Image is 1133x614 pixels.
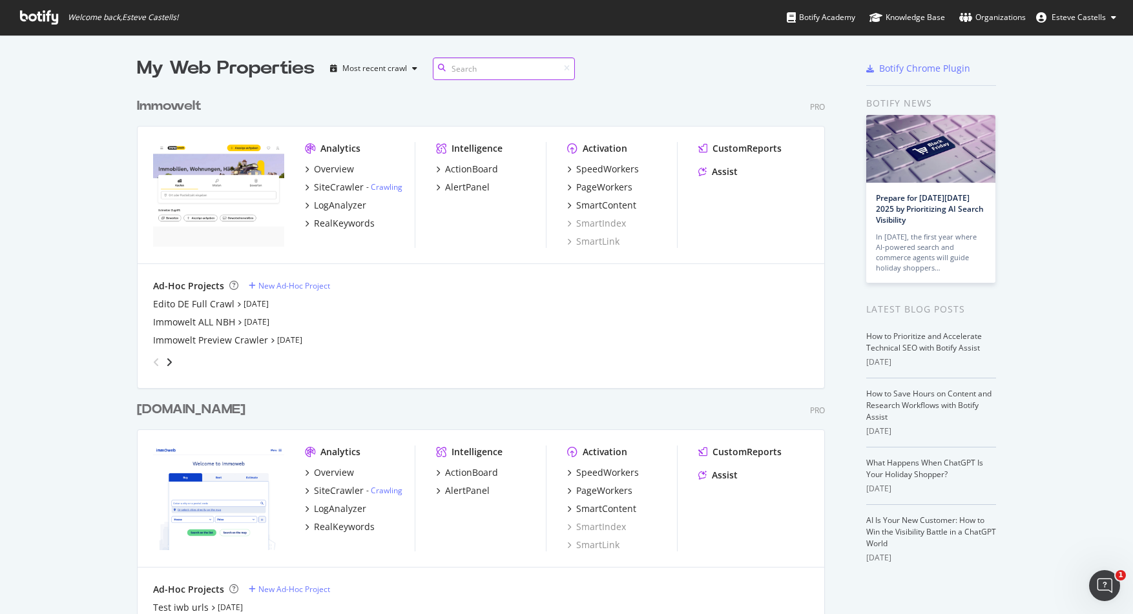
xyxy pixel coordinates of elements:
a: How to Prioritize and Accelerate Technical SEO with Botify Assist [866,331,982,353]
a: LogAnalyzer [305,502,366,515]
div: Overview [314,163,354,176]
span: Esteve Castells [1052,12,1106,23]
div: angle-right [165,356,174,369]
div: CustomReports [712,142,782,155]
div: AlertPanel [445,181,490,194]
div: In [DATE], the first year where AI-powered search and commerce agents will guide holiday shoppers… [876,232,986,273]
a: SpeedWorkers [567,163,639,176]
div: SiteCrawler [314,484,364,497]
div: Intelligence [452,142,503,155]
div: LogAnalyzer [314,199,366,212]
div: RealKeywords [314,520,375,533]
div: SmartContent [576,199,636,212]
a: Overview [305,163,354,176]
div: Immowelt [137,97,202,116]
a: ActionBoard [436,163,498,176]
a: AlertPanel [436,484,490,497]
div: ActionBoard [445,163,498,176]
div: Intelligence [452,445,503,458]
button: Esteve Castells [1026,7,1127,28]
div: [DATE] [866,483,996,495]
a: SmartLink [567,235,619,248]
div: Ad-Hoc Projects [153,280,224,292]
div: New Ad-Hoc Project [258,584,330,595]
div: Pro [810,405,825,416]
div: RealKeywords [314,217,375,230]
div: Assist [712,165,738,178]
a: CustomReports [698,142,782,155]
div: SmartContent [576,502,636,515]
div: SiteCrawler [314,181,364,194]
a: [DATE] [218,602,243,613]
div: [DATE] [866,356,996,368]
a: Edito DE Full Crawl [153,298,234,311]
a: [DOMAIN_NAME] [137,400,251,419]
div: Organizations [959,11,1026,24]
a: SmartIndex [567,217,626,230]
a: ActionBoard [436,466,498,479]
div: Overview [314,466,354,479]
div: PageWorkers [576,484,632,497]
img: immowelt.de [153,142,284,247]
a: CustomReports [698,445,782,458]
a: Botify Chrome Plugin [866,62,970,75]
a: SmartContent [567,502,636,515]
a: RealKeywords [305,520,375,533]
a: AlertPanel [436,181,490,194]
div: AlertPanel [445,484,490,497]
div: - [366,485,402,496]
a: New Ad-Hoc Project [249,584,330,595]
div: Most recent crawl [342,65,407,72]
div: Immowelt Preview Crawler [153,334,268,347]
div: Pro [810,101,825,112]
div: Botify Chrome Plugin [879,62,970,75]
div: Botify Academy [787,11,855,24]
div: - [366,181,402,192]
span: 1 [1116,570,1126,580]
div: angle-left [148,352,165,373]
a: How to Save Hours on Content and Research Workflows with Botify Assist [866,388,992,422]
a: Test iwb urls [153,601,209,614]
a: SmartIndex [567,520,626,533]
div: [DATE] [866,425,996,437]
div: SpeedWorkers [576,163,639,176]
iframe: Intercom live chat [1089,570,1120,601]
div: Analytics [320,445,360,458]
a: Crawling [371,181,402,192]
a: LogAnalyzer [305,199,366,212]
div: [DATE] [866,552,996,564]
div: CustomReports [712,445,782,458]
a: SiteCrawler- Crawling [305,484,402,497]
div: ActionBoard [445,466,498,479]
a: SiteCrawler- Crawling [305,181,402,194]
a: What Happens When ChatGPT Is Your Holiday Shopper? [866,457,983,480]
a: AI Is Your New Customer: How to Win the Visibility Battle in a ChatGPT World [866,515,996,549]
div: [DOMAIN_NAME] [137,400,245,419]
a: Assist [698,165,738,178]
div: LogAnalyzer [314,502,366,515]
a: Immowelt ALL NBH [153,316,235,329]
div: My Web Properties [137,56,315,81]
a: Overview [305,466,354,479]
a: [DATE] [244,298,269,309]
a: Assist [698,469,738,482]
div: Activation [583,142,627,155]
a: SmartContent [567,199,636,212]
a: SmartLink [567,538,619,551]
span: Welcome back, Esteve Castells ! [68,12,178,23]
a: [DATE] [244,316,269,327]
a: PageWorkers [567,484,632,497]
a: Prepare for [DATE][DATE] 2025 by Prioritizing AI Search Visibility [876,192,984,225]
div: Ad-Hoc Projects [153,583,224,596]
div: Analytics [320,142,360,155]
div: Activation [583,445,627,458]
a: New Ad-Hoc Project [249,280,330,291]
a: [DATE] [277,334,302,345]
div: Knowledge Base [869,11,945,24]
input: Search [433,57,575,80]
